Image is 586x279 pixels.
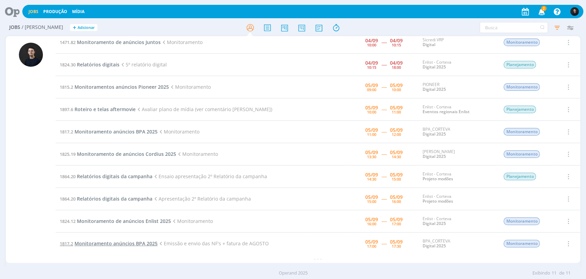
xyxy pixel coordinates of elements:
span: Planejamento [504,61,536,68]
span: Monitoramento [161,39,203,45]
div: PIONEER [422,82,493,92]
div: 05/09 [365,172,378,177]
div: 05/09 [390,105,403,110]
div: 16:00 [392,200,401,203]
span: Relatórios digitais [77,61,119,68]
div: Enlist - Corteva [422,60,493,70]
div: Sicredi VRP [422,37,493,47]
div: 14:30 [367,177,376,181]
a: Projeto modões [422,176,453,182]
div: 15:00 [392,177,401,181]
span: Ensaio apresentação 2º Relatório da campanha [152,173,267,180]
div: 12:00 [392,132,401,136]
div: 04/09 [365,61,378,65]
a: Digital 2025 [422,153,446,159]
div: 13:30 [367,155,376,159]
span: 2 [541,6,547,11]
span: 1825.19 [60,151,76,157]
input: Busca [480,22,548,33]
span: Monitoramento [504,128,540,136]
span: 11 [552,270,556,277]
span: Monitoramento [176,151,218,157]
div: 05/09 [365,128,378,132]
div: 05/09 [365,105,378,110]
a: 1824.30Relatórios digitais [60,61,119,68]
div: 10:00 [392,88,401,92]
div: 05/09 [390,150,403,155]
span: ----- [381,128,387,135]
div: 16:00 [367,222,376,226]
img: C [570,7,579,16]
div: 05/09 [390,195,403,200]
span: Jobs [9,24,20,30]
a: 1817.2Monitoramento anúncios BPA 2025 [60,240,158,247]
div: 10:00 [367,110,376,114]
div: Enlist - Corteva [422,194,493,204]
a: 1864.20Relatórios digitais da campanha [60,195,152,202]
span: + [73,24,76,31]
button: Produção [41,9,69,14]
a: Digital 2025 [422,221,446,226]
button: Mídia [70,9,87,14]
div: 04/09 [390,38,403,43]
span: 1817.2 [60,240,73,247]
span: Relatórios digitais da campanha [77,195,152,202]
span: Roteiro e telas aftermovie [74,106,136,112]
div: BPA_CORTEVA [422,239,493,249]
span: Monitoramento [504,39,540,46]
button: 2 [534,6,548,18]
span: 1824.12 [60,218,76,224]
span: 5º relatório digital [119,61,167,68]
span: Monitoramento [171,218,213,224]
span: ----- [381,173,387,180]
span: Monitoramento [504,150,540,158]
span: de [559,270,564,277]
div: 05/09 [390,128,403,132]
a: Digital [422,42,435,47]
span: 1864.20 [60,196,76,202]
div: 17:30 [392,244,401,248]
div: 05/09 [390,172,403,177]
div: 05/09 [365,83,378,88]
div: 17:00 [367,244,376,248]
span: Monitoramento de anúncios Juntos [77,39,161,45]
span: ----- [381,84,387,90]
div: 10:15 [392,43,401,47]
div: 05/09 [365,217,378,222]
span: 1471.82 [60,39,76,45]
span: Relatórios digitais da campanha [77,173,152,180]
a: Digital 2025 [422,86,446,92]
div: 05/09 [365,150,378,155]
span: ----- [381,106,387,112]
a: 1471.82Monitoramento de anúncios Juntos [60,39,161,45]
a: Projeto modões [422,198,453,204]
span: 1864.20 [60,173,76,180]
span: 1815.2 [60,84,73,90]
div: [PERSON_NAME] [422,149,493,159]
div: 05/09 [365,239,378,244]
span: Monitoramento de anúncios Cordius 2025 [77,151,176,157]
a: 1824.12Monitoramento de anúncios Enlist 2025 [60,218,171,224]
div: 17:00 [392,222,401,226]
span: Monitoramento [169,84,211,90]
a: Jobs [28,9,38,14]
a: Digital 2025 [422,243,446,249]
span: 1824.30 [60,62,76,68]
span: / [PERSON_NAME] [22,24,63,30]
div: 11:00 [392,110,401,114]
div: 10:00 [367,43,376,47]
a: Eventos regionais Enlist [422,109,469,115]
span: ----- [381,151,387,157]
a: Digital 2025 [422,131,446,137]
button: Jobs [26,9,41,14]
a: Mídia [72,9,84,14]
a: 1825.19Monitoramento de anúncios Cordius 2025 [60,151,176,157]
a: 1897.6Roteiro e telas aftermovie [60,106,136,112]
div: 04/09 [390,61,403,65]
div: Enlist - Corteva [422,172,493,182]
img: C [19,43,43,67]
div: BPA_CORTEVA [422,127,493,137]
span: Monitoramento [504,83,540,91]
span: ----- [381,61,387,68]
button: C [570,6,579,18]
